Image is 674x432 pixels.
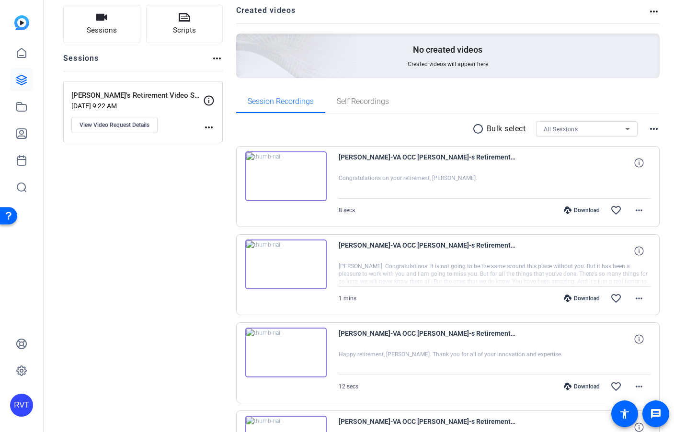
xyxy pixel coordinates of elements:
span: 8 secs [339,207,355,214]
img: thumb-nail [245,328,327,377]
mat-icon: message [650,408,662,420]
button: Scripts [146,5,223,43]
div: Download [559,206,605,214]
span: Session Recordings [248,98,314,105]
img: thumb-nail [245,239,327,289]
mat-icon: favorite_border [610,381,622,392]
button: View Video Request Details [71,117,158,133]
span: Created videos will appear here [408,60,488,68]
span: [PERSON_NAME]-VA OCC [PERSON_NAME]-s Retirement Video-[PERSON_NAME]-s Retirement Video Submission... [339,239,516,262]
div: RVT [10,394,33,417]
h2: Sessions [63,53,99,71]
mat-icon: more_horiz [633,381,645,392]
span: All Sessions [544,126,578,133]
span: Self Recordings [337,98,389,105]
span: Sessions [87,25,117,36]
mat-icon: favorite_border [610,205,622,216]
span: [PERSON_NAME]-VA OCC [PERSON_NAME]-s Retirement Video-[PERSON_NAME]-s Retirement Video Submission... [339,151,516,174]
p: No created videos [413,44,482,56]
mat-icon: more_horiz [633,205,645,216]
mat-icon: favorite_border [610,293,622,304]
mat-icon: accessibility [619,408,630,420]
img: blue-gradient.svg [14,15,29,30]
img: thumb-nail [245,151,327,201]
mat-icon: more_horiz [203,122,215,133]
p: [DATE] 9:22 AM [71,102,203,110]
mat-icon: radio_button_unchecked [472,123,487,135]
mat-icon: more_horiz [211,53,223,64]
p: [PERSON_NAME]'s Retirement Video Submissions [71,90,203,101]
mat-icon: more_horiz [648,6,660,17]
mat-icon: more_horiz [648,123,660,135]
span: Scripts [173,25,196,36]
span: [PERSON_NAME]-VA OCC [PERSON_NAME]-s Retirement Video-[PERSON_NAME]-s Retirement Video Submission... [339,328,516,351]
p: Bulk select [487,123,526,135]
div: Download [559,295,605,302]
span: 12 secs [339,383,358,390]
h2: Created videos [236,5,649,23]
div: Download [559,383,605,390]
mat-icon: more_horiz [633,293,645,304]
span: View Video Request Details [80,121,149,129]
span: 1 mins [339,295,356,302]
button: Sessions [63,5,140,43]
